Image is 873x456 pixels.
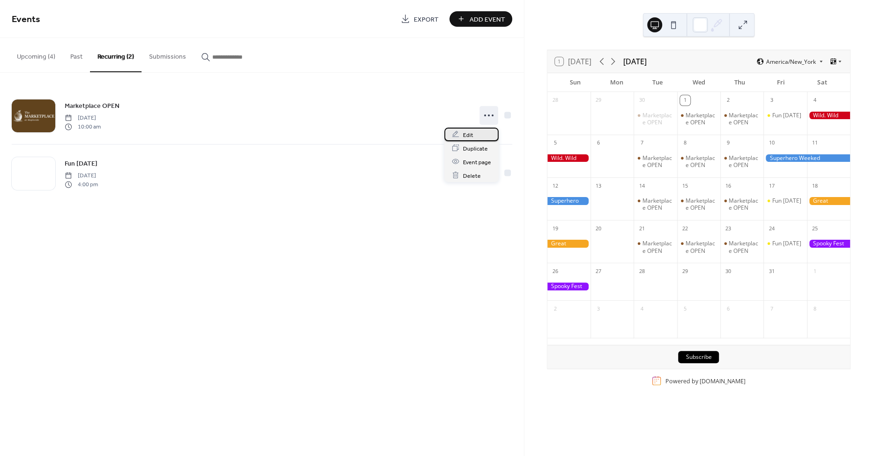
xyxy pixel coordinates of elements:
[593,181,604,191] div: 13
[763,240,806,247] div: Fun Friday's
[555,73,596,92] div: Sun
[634,154,677,169] div: Marketplace OPEN
[766,181,776,191] div: 17
[686,240,716,254] div: Marketplace OPEN
[550,223,560,234] div: 19
[766,266,776,276] div: 31
[680,95,690,106] div: 1
[636,304,647,314] div: 4
[65,101,119,111] span: Marketplace OPEN
[723,181,733,191] div: 16
[550,266,560,276] div: 26
[729,154,760,169] div: Marketplace OPEN
[680,223,690,234] div: 22
[680,181,690,191] div: 15
[414,15,439,24] span: Export
[463,144,488,153] span: Duplicate
[810,138,820,148] div: 11
[686,154,716,169] div: Marketplace OPEN
[810,181,820,191] div: 18
[810,266,820,276] div: 1
[772,197,801,205] div: Fun [DATE]
[65,122,101,131] span: 10:00 am
[763,197,806,205] div: Fun Friday's
[547,282,590,290] div: Spooky Fest
[394,11,446,27] a: Export
[761,73,802,92] div: Fri
[636,181,647,191] div: 14
[723,304,733,314] div: 6
[593,223,604,234] div: 20
[463,157,491,167] span: Event page
[63,38,90,71] button: Past
[593,304,604,314] div: 3
[550,181,560,191] div: 12
[680,266,690,276] div: 29
[593,138,604,148] div: 6
[550,95,560,106] div: 28
[463,171,481,181] span: Delete
[810,95,820,106] div: 4
[772,112,801,119] div: Fun [DATE]
[807,197,850,205] div: Great Pumpkin Festival
[810,223,820,234] div: 25
[772,240,801,247] div: Fun [DATE]
[642,154,673,169] div: Marketplace OPEN
[677,112,720,126] div: Marketplace OPEN
[677,240,720,254] div: Marketplace OPEN
[634,240,677,254] div: Marketplace OPEN
[642,112,673,126] div: Marketplace OPEN
[763,154,850,162] div: Superhero Weeked
[720,154,763,169] div: Marketplace OPEN
[699,377,745,385] a: [DOMAIN_NAME]
[547,154,590,162] div: Wild. Wild West Weekend
[550,138,560,148] div: 5
[636,138,647,148] div: 7
[766,95,776,106] div: 3
[634,197,677,212] div: Marketplace OPEN
[686,197,716,212] div: Marketplace OPEN
[65,114,101,122] span: [DATE]
[807,112,850,120] div: Wild. Wild West Weekend
[766,304,776,314] div: 7
[678,73,719,92] div: Wed
[65,180,98,189] span: 4:00 pm
[636,223,647,234] div: 21
[677,154,720,169] div: Marketplace OPEN
[547,197,590,205] div: Superhero Weeked
[65,100,119,111] a: Marketplace OPEN
[680,138,690,148] div: 8
[720,197,763,212] div: Marketplace OPEN
[636,266,647,276] div: 28
[547,240,590,248] div: Great Pumpkin Festival
[9,38,63,71] button: Upcoming (4)
[550,304,560,314] div: 2
[723,266,733,276] div: 30
[729,197,760,212] div: Marketplace OPEN
[723,138,733,148] div: 9
[723,95,733,106] div: 2
[810,304,820,314] div: 8
[766,59,816,64] span: America/New_York
[766,138,776,148] div: 10
[720,240,763,254] div: Marketplace OPEN
[686,112,716,126] div: Marketplace OPEN
[719,73,761,92] div: Thu
[642,240,673,254] div: Marketplace OPEN
[807,240,850,248] div: Spooky Fest
[90,38,142,72] button: Recurring (2)
[593,95,604,106] div: 29
[593,266,604,276] div: 27
[65,159,97,169] span: Fun [DATE]
[463,130,473,140] span: Edit
[729,112,760,126] div: Marketplace OPEN
[723,223,733,234] div: 23
[449,11,512,27] button: Add Event
[729,240,760,254] div: Marketplace OPEN
[634,112,677,126] div: Marketplace OPEN
[636,95,647,106] div: 30
[720,112,763,126] div: Marketplace OPEN
[801,73,843,92] div: Sat
[65,158,97,169] a: Fun [DATE]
